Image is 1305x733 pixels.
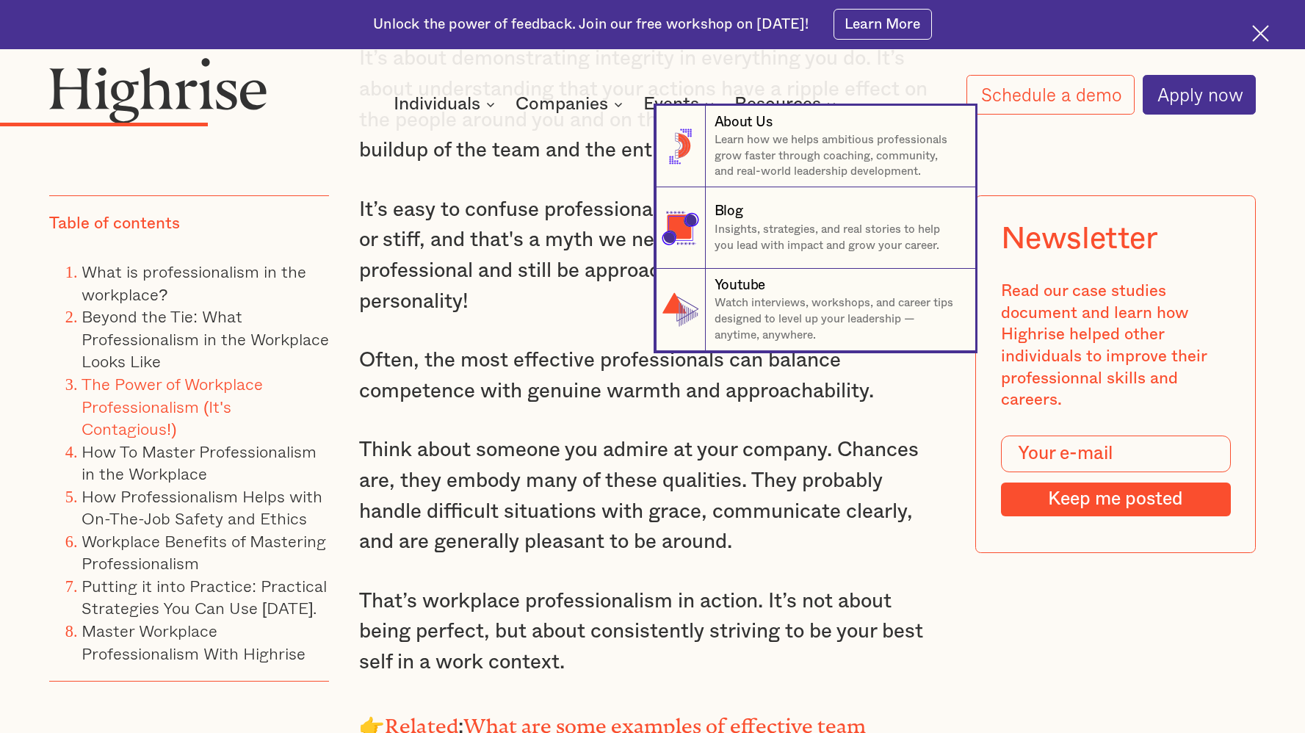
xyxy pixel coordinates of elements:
a: Putting it into Practice: Practical Strategies You Can Use [DATE]. [82,573,327,621]
p: Think about someone you admire at your company. Chances are, they embody many of these qualities.... [359,435,945,557]
p: Watch interviews, workshops, and career tips designed to level up your leadership — anytime, anyw... [715,295,959,343]
div: Resources [734,95,821,113]
div: Youtube [715,276,765,295]
a: Master Workplace Professionalism With Highrise [82,618,306,666]
form: Modal Form [1001,436,1231,516]
a: YoutubeWatch interviews, workshops, and career tips designed to level up your leadership — anytim... [656,269,975,350]
p: Often, the most effective professionals can balance competence with genuine warmth and approachab... [359,345,945,406]
div: Resources [734,95,840,113]
div: Individuals [394,95,499,113]
a: How Professionalism Helps with On-The-Job Safety and Ethics [82,483,322,532]
a: Schedule a demo [966,75,1135,115]
strong: Related [385,714,458,727]
p: That’s workplace professionalism in action. It’s not about being perfect, but about consistently ... [359,586,945,678]
p: Learn how we helps ambitious professionals grow faster through coaching, community, and real-worl... [715,132,959,180]
div: Individuals [394,95,480,113]
div: Unlock the power of feedback. Join our free workshop on [DATE]! [373,15,809,34]
a: Learn More [834,9,932,40]
a: Apply now [1143,75,1256,115]
a: How To Master Professionalism in the Workplace [82,438,317,487]
div: About Us [715,113,773,132]
a: The Power of Workplace Professionalism (It's Contagious!) [82,371,263,441]
div: Blog [715,202,743,221]
input: Keep me posted [1001,483,1231,517]
a: About UsLearn how we helps ambitious professionals grow faster through coaching, community, and r... [656,106,975,187]
a: BlogInsights, strategies, and real stories to help you lead with impact and grow your career. [656,187,975,269]
input: Your e-mail [1001,436,1231,472]
div: Events [643,95,699,113]
div: Companies [516,95,627,113]
img: Cross icon [1252,25,1269,42]
img: Highrise logo [49,57,267,123]
a: Workplace Benefits of Mastering Professionalism [82,528,326,577]
div: Companies [516,95,608,113]
div: Events [643,95,718,113]
p: Insights, strategies, and real stories to help you lead with impact and grow your career. [715,222,959,254]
